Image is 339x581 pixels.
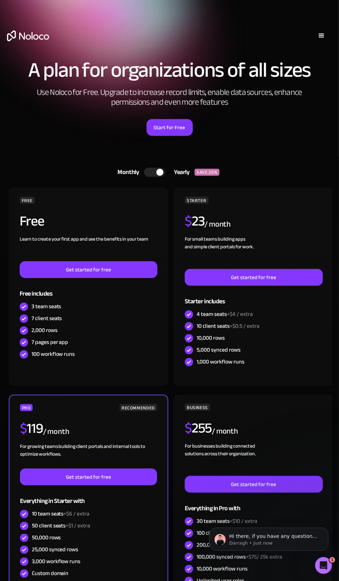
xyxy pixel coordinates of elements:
a: Get started for free [20,261,158,278]
div: For growing teams building client portals and internal tools to optimize workflows. [20,443,157,469]
div: BUSINESS [185,404,210,411]
div: 200,000 rows [197,541,265,549]
div: PRO [20,404,33,411]
iframe: Intercom live chat [315,557,332,574]
span: 1 [330,557,335,563]
div: Monthly [109,167,144,178]
div: 50,000 rows [32,534,61,541]
span: +$0.5 / extra [230,321,259,331]
a: Get started for free [20,469,157,485]
div: Custom domain [32,569,69,577]
a: Start for Free [147,119,193,136]
div: 10 team seats [32,510,90,518]
div: 5,000 synced rows [197,346,240,354]
div: For small teams building apps and simple client portals for work. ‍ [185,235,323,269]
div: 100 client seats [197,529,257,537]
div: 50 client seats [32,522,90,530]
div: Learn to create your first app and see the benefits in your team ‍ [20,235,158,261]
span: $ [20,415,27,442]
div: menu [311,25,332,46]
h2: 23 [185,213,204,230]
div: 10,000 workflow runs [197,565,248,573]
div: SAVE 20% [195,169,219,176]
h2: 255 [185,420,212,437]
span: +$4 / extra [227,309,253,319]
div: 4 team seats [197,310,253,318]
div: 2,000 rows [32,326,57,334]
a: Get started for free [185,269,323,286]
div: Free includes [20,278,158,301]
div: 25,000 synced rows [32,546,79,553]
a: home [7,30,49,41]
span: +$1 / extra [66,520,90,531]
div: Everything in Pro with [185,493,323,516]
div: Starter includes [185,286,323,309]
h2: 119 [20,420,43,437]
a: Get started for free [185,476,323,493]
h2: Free [20,213,44,230]
div: 10,000 rows [197,334,225,342]
h2: Use Noloco for Free. Upgrade to increase record limits, enable data sources, enhance permissions ... [29,88,310,107]
div: STARTER [185,197,208,204]
div: / month [212,426,238,437]
div: RECOMMENDED [120,404,157,411]
span: +$6 / extra [64,509,90,519]
div: For businesses building connected solutions across their organization. ‍ [185,442,323,476]
div: Everything in Starter with [20,485,157,508]
div: 100 workflow runs [32,350,75,358]
div: 3 team seats [32,303,61,310]
div: 1,000 workflow runs [197,358,244,366]
span: $ [185,415,192,441]
div: 7 client seats [32,314,62,322]
div: Yearly [165,167,195,178]
iframe: Intercom notifications message [199,513,339,562]
div: / month [204,219,231,230]
div: / month [43,426,69,437]
div: 3,000 workflow runs [32,558,81,565]
div: 10 client seats [197,322,259,330]
div: FREE [20,197,35,204]
div: 100,000 synced rows [197,553,282,561]
h1: A plan for organizations of all sizes [7,60,332,81]
div: 30 team seats [197,517,257,525]
div: 7 pages per app [32,338,68,346]
span: $ [185,208,192,234]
